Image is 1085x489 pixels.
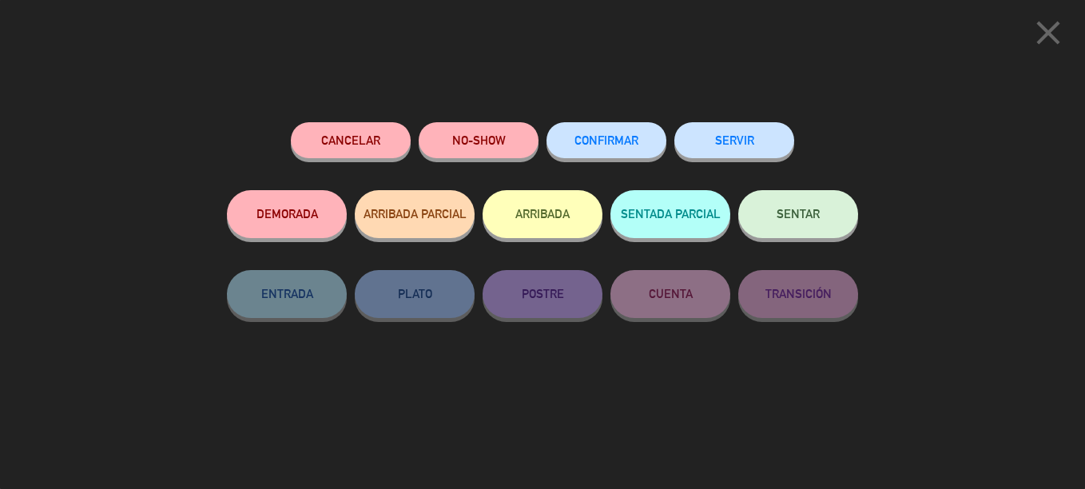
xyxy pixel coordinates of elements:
[1028,13,1068,53] i: close
[574,133,638,147] span: CONFIRMAR
[227,270,347,318] button: ENTRADA
[483,190,602,238] button: ARRIBADA
[1023,12,1073,59] button: close
[483,270,602,318] button: POSTRE
[291,122,411,158] button: Cancelar
[738,270,858,318] button: TRANSICIÓN
[738,190,858,238] button: SENTAR
[674,122,794,158] button: SERVIR
[610,190,730,238] button: SENTADA PARCIAL
[355,190,475,238] button: ARRIBADA PARCIAL
[355,270,475,318] button: PLATO
[419,122,539,158] button: NO-SHOW
[777,207,820,221] span: SENTAR
[610,270,730,318] button: CUENTA
[364,207,467,221] span: ARRIBADA PARCIAL
[227,190,347,238] button: DEMORADA
[546,122,666,158] button: CONFIRMAR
